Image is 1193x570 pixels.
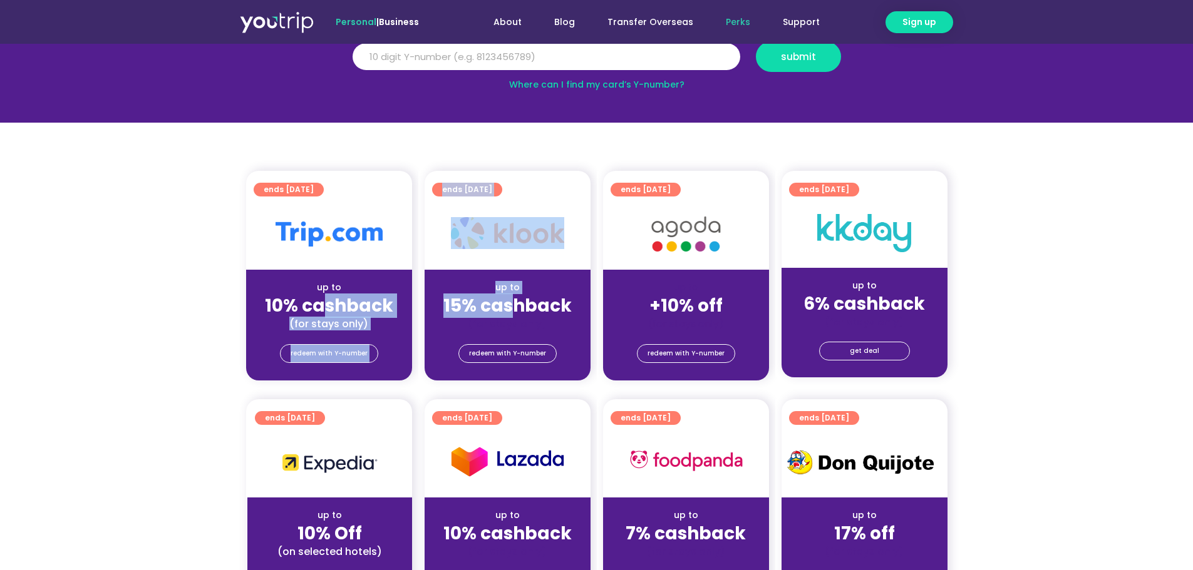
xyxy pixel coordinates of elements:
strong: +10% off [649,293,723,318]
a: Support [767,11,836,34]
a: Sign up [886,11,953,33]
a: redeem with Y-number [458,344,557,363]
div: up to [792,509,937,522]
div: up to [613,509,759,522]
div: up to [435,281,581,294]
a: ends [DATE] [789,411,859,425]
a: ends [DATE] [611,183,681,196]
div: up to [257,509,402,522]
div: (for stays only) [613,317,759,330]
span: ends [DATE] [799,183,849,196]
span: | [336,16,419,28]
span: ends [DATE] [264,183,314,196]
span: redeem with Y-number [469,345,546,362]
strong: 15% cashback [443,293,572,318]
div: (for stays only) [792,315,937,328]
div: (for stays only) [256,317,402,330]
a: redeem with Y-number [637,344,735,363]
button: submit [756,41,841,72]
span: redeem with Y-number [291,345,368,362]
input: 10 digit Y-number (e.g. 8123456789) [353,43,740,71]
strong: 6% cashback [803,292,925,316]
div: up to [792,279,937,292]
div: up to [256,281,402,294]
span: ends [DATE] [799,411,849,425]
strong: 10% cashback [265,293,393,318]
span: up to [674,281,698,293]
span: ends [DATE] [265,411,315,425]
span: get deal [850,342,879,360]
span: redeem with Y-number [648,345,725,362]
a: redeem with Y-number [280,344,378,363]
strong: 17% off [834,521,895,546]
a: Perks [710,11,767,34]
a: Blog [538,11,591,34]
span: ends [DATE] [621,411,671,425]
a: ends [DATE] [432,411,502,425]
a: Business [379,16,419,28]
a: Where can I find my card’s Y-number? [509,78,684,91]
div: (for stays only) [435,317,581,330]
a: get deal [819,342,910,360]
div: (for stays only) [613,545,759,558]
a: ends [DATE] [254,183,324,196]
div: up to [435,509,581,522]
span: ends [DATE] [442,411,492,425]
a: ends [DATE] [432,183,502,196]
a: Transfer Overseas [591,11,710,34]
a: About [477,11,538,34]
span: ends [DATE] [442,183,492,196]
a: ends [DATE] [789,183,859,196]
form: Y Number [353,41,841,81]
span: submit [781,52,816,61]
span: Personal [336,16,376,28]
a: ends [DATE] [611,411,681,425]
span: ends [DATE] [621,183,671,196]
div: (on selected hotels) [257,545,402,558]
div: (for stays only) [435,545,581,558]
div: (for stays only) [792,545,937,558]
strong: 7% cashback [626,521,746,546]
a: ends [DATE] [255,411,325,425]
span: Sign up [902,16,936,29]
strong: 10% Off [297,521,362,546]
strong: 10% cashback [443,521,572,546]
nav: Menu [453,11,836,34]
